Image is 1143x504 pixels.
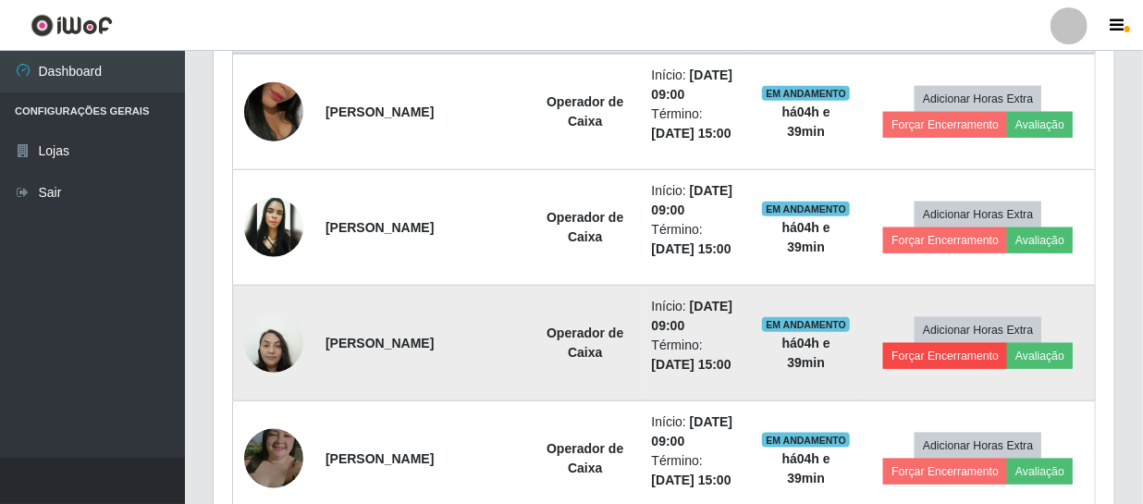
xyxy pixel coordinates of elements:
strong: [PERSON_NAME] [326,451,434,466]
time: [DATE] 09:00 [652,299,733,333]
time: [DATE] 15:00 [652,357,731,372]
button: Avaliação [1007,343,1073,369]
button: Avaliação [1007,112,1073,138]
li: Início: [652,297,740,336]
span: EM ANDAMENTO [762,317,850,332]
button: Adicionar Horas Extra [915,433,1041,459]
strong: há 04 h e 39 min [782,104,830,139]
button: Adicionar Horas Extra [915,86,1041,112]
strong: há 04 h e 39 min [782,451,830,486]
time: [DATE] 15:00 [652,126,731,141]
strong: Operador de Caixa [547,94,623,129]
li: Término: [652,451,740,490]
strong: [PERSON_NAME] [326,220,434,235]
li: Término: [652,336,740,375]
li: Término: [652,220,740,259]
button: Avaliação [1007,227,1073,253]
strong: Operador de Caixa [547,326,623,360]
li: Início: [652,412,740,451]
time: [DATE] 09:00 [652,68,733,102]
button: Forçar Encerramento [883,343,1007,369]
button: Forçar Encerramento [883,459,1007,485]
img: 1616161514229.jpeg [244,198,303,257]
strong: [PERSON_NAME] [326,104,434,119]
button: Forçar Encerramento [883,112,1007,138]
span: EM ANDAMENTO [762,86,850,101]
time: [DATE] 15:00 [652,241,731,256]
img: CoreUI Logo [31,14,113,37]
time: [DATE] 15:00 [652,473,731,487]
button: Forçar Encerramento [883,227,1007,253]
img: 1696952889057.jpeg [244,303,303,382]
li: Início: [652,66,740,104]
img: 1698238099994.jpeg [244,59,303,165]
strong: [PERSON_NAME] [326,336,434,350]
span: EM ANDAMENTO [762,433,850,448]
li: Início: [652,181,740,220]
time: [DATE] 09:00 [652,414,733,449]
strong: Operador de Caixa [547,441,623,475]
button: Avaliação [1007,459,1073,485]
strong: Operador de Caixa [547,210,623,244]
time: [DATE] 09:00 [652,183,733,217]
button: Adicionar Horas Extra [915,317,1041,343]
span: EM ANDAMENTO [762,202,850,216]
strong: há 04 h e 39 min [782,220,830,254]
strong: há 04 h e 39 min [782,336,830,370]
button: Adicionar Horas Extra [915,202,1041,227]
li: Término: [652,104,740,143]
